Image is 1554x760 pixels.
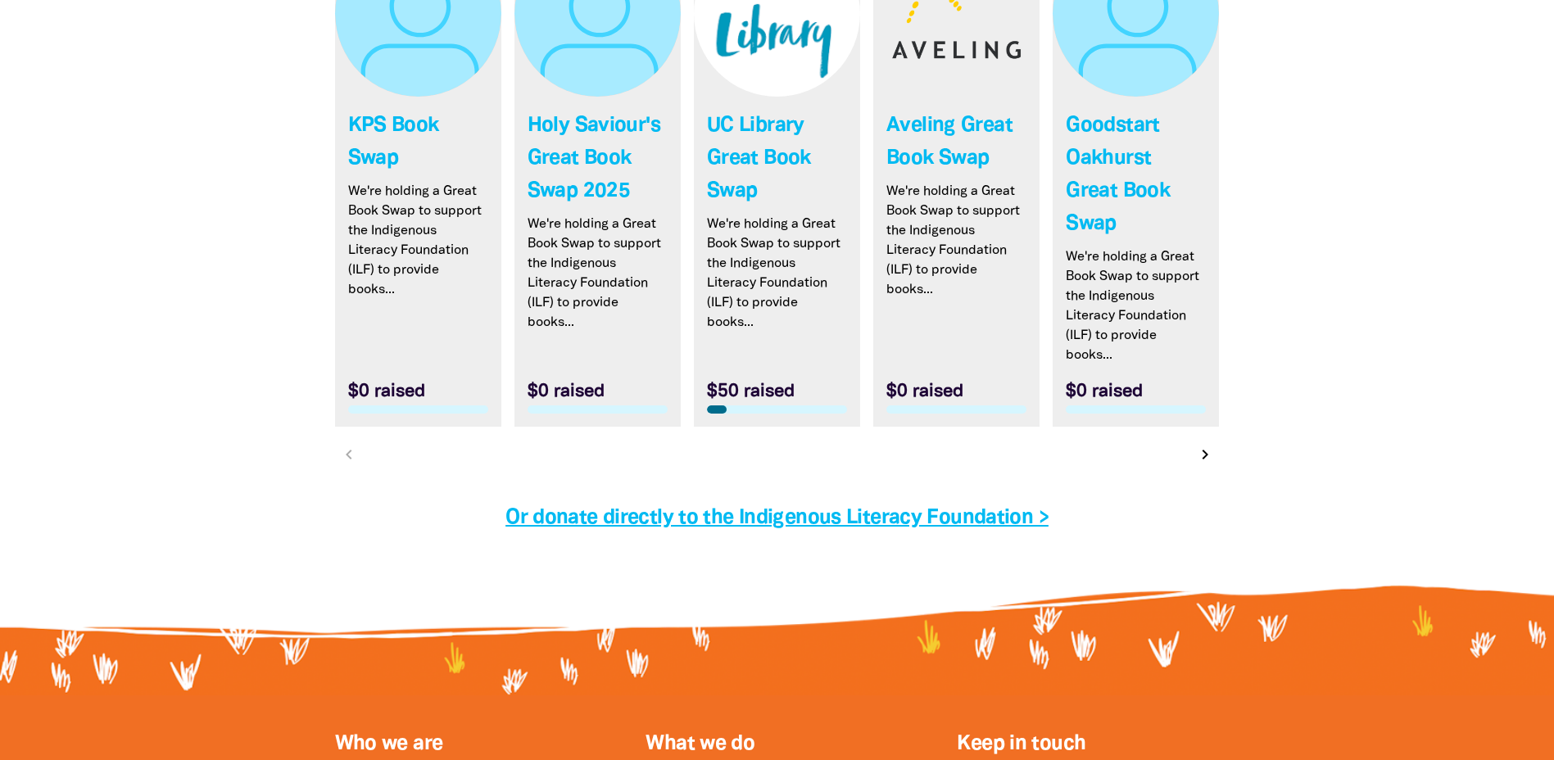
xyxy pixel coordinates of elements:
[1194,443,1216,466] button: Next page
[646,735,754,753] a: What we do
[335,735,443,753] a: Who we are
[957,735,1085,753] span: Keep in touch
[1195,445,1215,464] i: chevron_right
[505,509,1049,527] a: Or donate directly to the Indigenous Literacy Foundation >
